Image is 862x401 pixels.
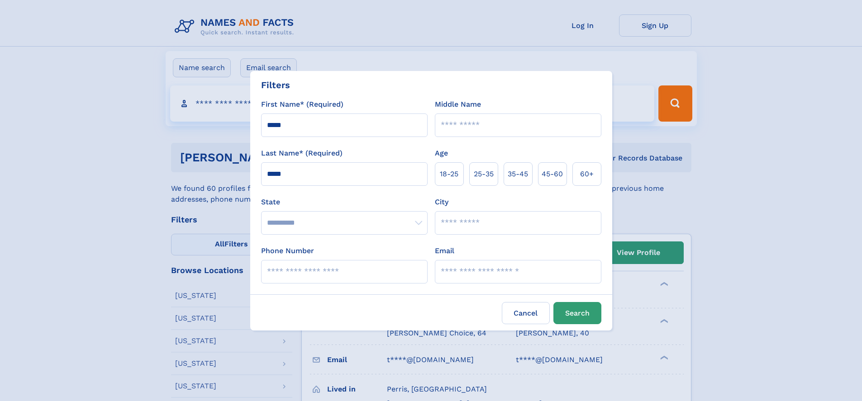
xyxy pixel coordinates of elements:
[435,197,448,208] label: City
[553,302,601,324] button: Search
[261,197,428,208] label: State
[435,148,448,159] label: Age
[261,99,343,110] label: First Name* (Required)
[261,78,290,92] div: Filters
[542,169,563,179] span: 45‑60
[435,99,481,110] label: Middle Name
[261,245,314,256] label: Phone Number
[435,245,454,256] label: Email
[580,169,594,179] span: 60+
[502,302,550,324] label: Cancel
[440,169,458,179] span: 18‑25
[474,169,494,179] span: 25‑35
[508,169,528,179] span: 35‑45
[261,148,343,159] label: Last Name* (Required)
